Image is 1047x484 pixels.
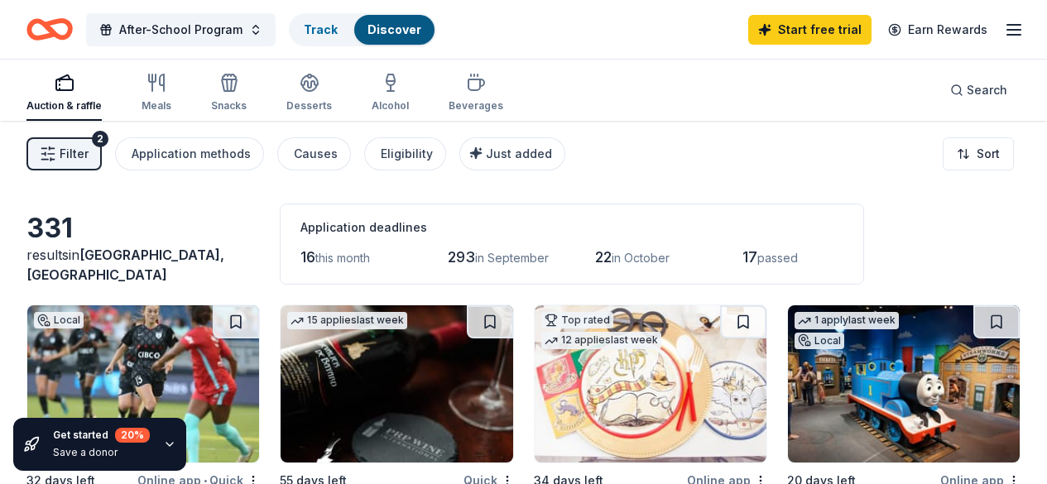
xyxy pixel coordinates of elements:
[119,20,243,40] span: After-School Program
[281,305,512,462] img: Image for PRP Wine International
[595,248,612,266] span: 22
[612,251,670,265] span: in October
[535,305,766,462] img: Image for Oriental Trading
[26,245,260,285] div: results
[26,10,73,49] a: Home
[115,137,264,170] button: Application methods
[86,13,276,46] button: After-School Program
[287,312,407,329] div: 15 applies last week
[289,13,436,46] button: TrackDiscover
[459,137,565,170] button: Just added
[142,66,171,121] button: Meals
[26,247,224,283] span: [GEOGRAPHIC_DATA], [GEOGRAPHIC_DATA]
[286,66,332,121] button: Desserts
[878,15,997,45] a: Earn Rewards
[27,305,259,462] img: Image for Chicago Red Stars
[795,312,899,329] div: 1 apply last week
[26,137,102,170] button: Filter2
[115,428,150,443] div: 20 %
[26,66,102,121] button: Auction & raffle
[541,312,613,328] div: Top rated
[364,137,446,170] button: Eligibility
[304,22,338,36] a: Track
[277,137,351,170] button: Causes
[475,251,549,265] span: in September
[943,137,1014,170] button: Sort
[300,248,315,266] span: 16
[34,312,84,328] div: Local
[795,333,844,349] div: Local
[372,99,409,113] div: Alcohol
[541,332,661,349] div: 12 applies last week
[381,144,433,164] div: Eligibility
[757,251,798,265] span: passed
[26,247,224,283] span: in
[211,99,247,113] div: Snacks
[742,248,757,266] span: 17
[300,218,843,237] div: Application deadlines
[53,428,150,443] div: Get started
[448,248,475,266] span: 293
[142,99,171,113] div: Meals
[937,74,1021,107] button: Search
[367,22,421,36] a: Discover
[449,66,503,121] button: Beverages
[748,15,872,45] a: Start free trial
[449,99,503,113] div: Beverages
[92,131,108,147] div: 2
[26,99,102,113] div: Auction & raffle
[286,99,332,113] div: Desserts
[977,144,1000,164] span: Sort
[486,146,552,161] span: Just added
[132,144,251,164] div: Application methods
[315,251,370,265] span: this month
[967,80,1007,100] span: Search
[60,144,89,164] span: Filter
[211,66,247,121] button: Snacks
[372,66,409,121] button: Alcohol
[26,212,260,245] div: 331
[294,144,338,164] div: Causes
[53,446,150,459] div: Save a donor
[788,305,1020,462] img: Image for Kohl Children's Museum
